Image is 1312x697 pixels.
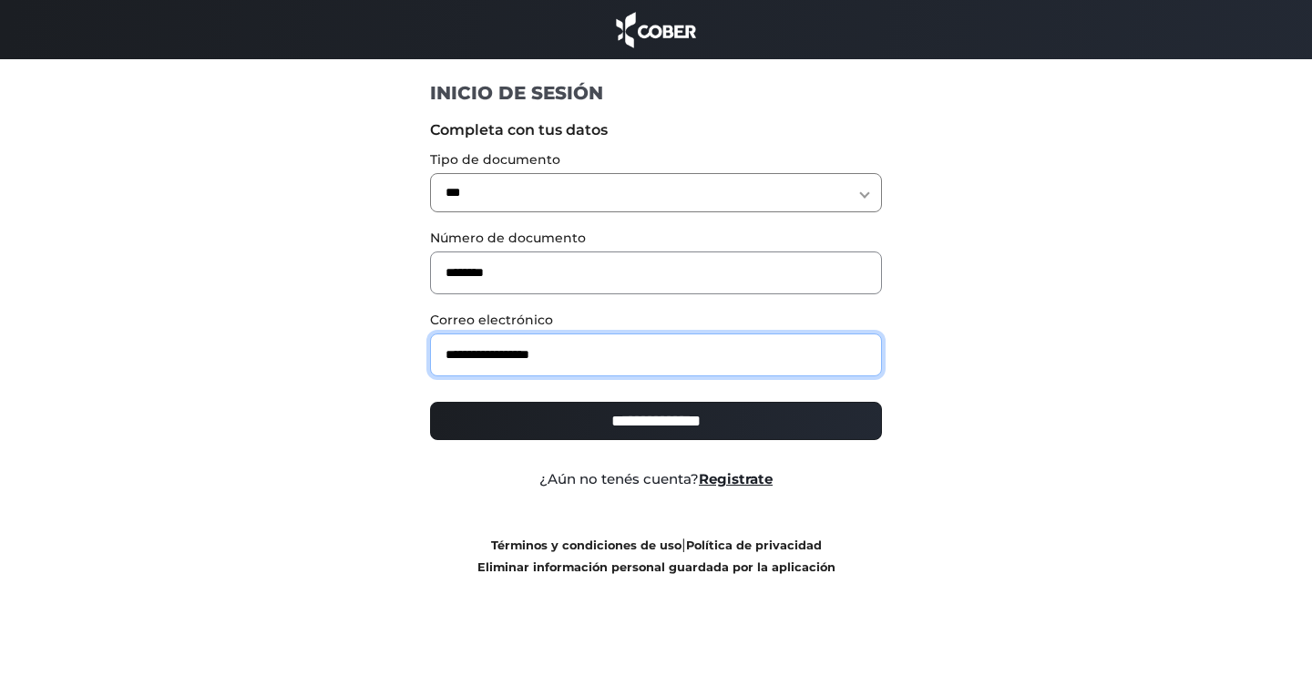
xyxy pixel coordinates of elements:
label: Completa con tus datos [430,119,883,141]
h1: INICIO DE SESIÓN [430,81,883,105]
a: Registrate [699,470,773,487]
label: Tipo de documento [430,150,883,169]
div: ¿Aún no tenés cuenta? [416,469,897,490]
img: cober_marca.png [611,9,701,50]
a: Eliminar información personal guardada por la aplicación [477,560,835,574]
label: Correo electrónico [430,311,883,330]
a: Términos y condiciones de uso [491,538,682,552]
a: Política de privacidad [686,538,822,552]
div: | [416,534,897,578]
label: Número de documento [430,229,883,248]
